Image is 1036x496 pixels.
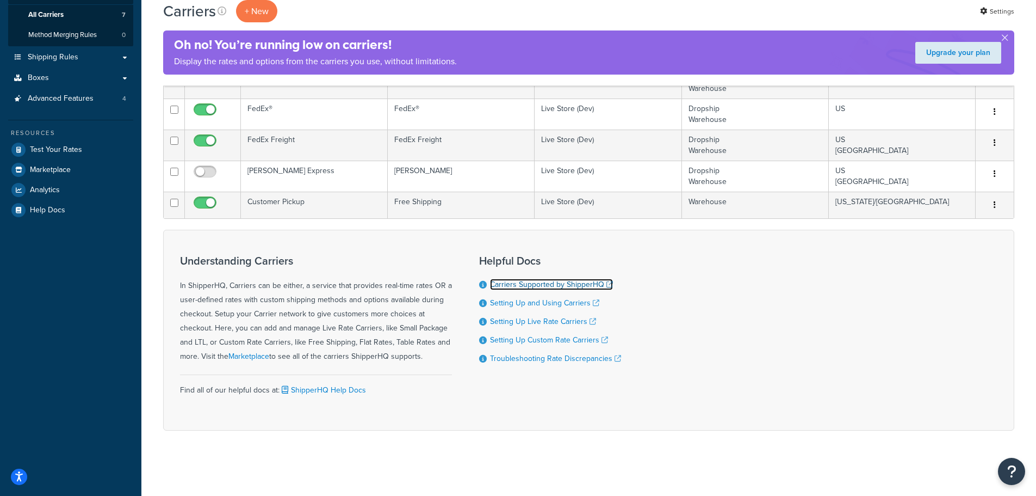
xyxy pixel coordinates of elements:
[8,68,133,88] a: Boxes
[915,42,1001,64] a: Upgrade your plan
[28,10,64,20] span: All Carriers
[30,186,60,195] span: Analytics
[535,130,681,161] td: Live Store (Dev)
[682,161,829,192] td: Dropship Warehouse
[682,192,829,218] td: Warehouse
[28,94,94,103] span: Advanced Features
[490,297,599,309] a: Setting Up and Using Carriers
[490,334,608,346] a: Setting Up Custom Rate Carriers
[490,353,621,364] a: Troubleshooting Rate Discrepancies
[180,375,452,397] div: Find all of our helpful docs at:
[8,47,133,68] a: Shipping Rules
[241,130,388,161] td: FedEx Freight
[8,200,133,220] a: Help Docs
[388,161,535,192] td: [PERSON_NAME]
[28,30,97,40] span: Method Merging Rules
[829,161,976,192] td: US [GEOGRAPHIC_DATA]
[241,161,388,192] td: [PERSON_NAME] Express
[8,5,133,25] li: All Carriers
[122,10,126,20] span: 7
[180,255,452,364] div: In ShipperHQ, Carriers can be either, a service that provides real-time rates OR a user-defined r...
[388,130,535,161] td: FedEx Freight
[535,192,681,218] td: Live Store (Dev)
[8,25,133,45] li: Method Merging Rules
[28,53,78,62] span: Shipping Rules
[682,99,829,130] td: Dropship Warehouse
[280,384,366,396] a: ShipperHQ Help Docs
[122,94,126,103] span: 4
[998,458,1025,485] button: Open Resource Center
[174,36,457,54] h4: Oh no! You’re running low on carriers!
[30,145,82,155] span: Test Your Rates
[122,30,126,40] span: 0
[8,160,133,180] a: Marketplace
[535,161,681,192] td: Live Store (Dev)
[163,1,216,22] h1: Carriers
[174,54,457,69] p: Display the rates and options from the carriers you use, without limitations.
[388,192,535,218] td: Free Shipping
[490,279,613,290] a: Carriers Supported by ShipperHQ
[8,25,133,45] a: Method Merging Rules 0
[30,166,71,175] span: Marketplace
[829,130,976,161] td: US [GEOGRAPHIC_DATA]
[8,140,133,160] a: Test Your Rates
[8,5,133,25] a: All Carriers 7
[8,89,133,109] a: Advanced Features 4
[388,99,535,130] td: FedEx®
[8,89,133,109] li: Advanced Features
[28,74,49,83] span: Boxes
[829,192,976,218] td: [US_STATE]/[GEOGRAPHIC_DATA]
[241,99,388,130] td: FedEx®
[980,4,1014,19] a: Settings
[30,206,65,215] span: Help Docs
[180,255,452,267] h3: Understanding Carriers
[8,180,133,200] a: Analytics
[8,128,133,138] div: Resources
[479,255,621,267] h3: Helpful Docs
[228,351,269,362] a: Marketplace
[490,316,596,327] a: Setting Up Live Rate Carriers
[241,192,388,218] td: Customer Pickup
[829,99,976,130] td: US
[682,130,829,161] td: Dropship Warehouse
[535,99,681,130] td: Live Store (Dev)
